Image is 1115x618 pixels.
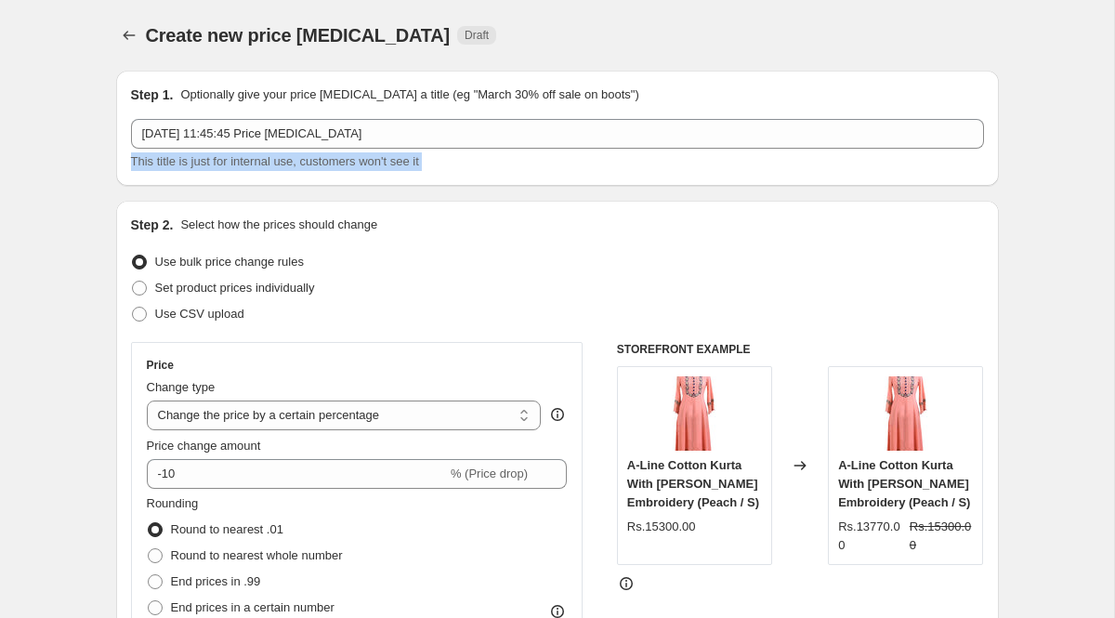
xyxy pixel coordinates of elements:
[627,519,696,533] span: Rs.15300.00
[147,358,174,373] h3: Price
[657,376,731,451] img: 4D-FRONT_80x.jpg
[838,519,900,552] span: Rs.13770.00
[910,519,972,552] span: Rs.15300.00
[451,467,528,480] span: % (Price drop)
[171,574,261,588] span: End prices in .99
[171,522,283,536] span: Round to nearest .01
[465,28,489,43] span: Draft
[131,216,174,234] h2: Step 2.
[171,548,343,562] span: Round to nearest whole number
[627,458,759,509] span: A-Line Cotton Kurta With [PERSON_NAME] Embroidery (Peach / S)
[131,85,174,104] h2: Step 1.
[146,25,451,46] span: Create new price [MEDICAL_DATA]
[171,600,334,614] span: End prices in a certain number
[869,376,943,451] img: 4D-FRONT_80x.jpg
[155,281,315,295] span: Set product prices individually
[548,405,567,424] div: help
[131,119,984,149] input: 30% off holiday sale
[180,85,638,104] p: Optionally give your price [MEDICAL_DATA] a title (eg "March 30% off sale on boots")
[116,22,142,48] button: Price change jobs
[147,380,216,394] span: Change type
[617,342,984,357] h6: STOREFRONT EXAMPLE
[838,458,970,509] span: A-Line Cotton Kurta With [PERSON_NAME] Embroidery (Peach / S)
[131,154,419,168] span: This title is just for internal use, customers won't see it
[147,496,199,510] span: Rounding
[155,307,244,321] span: Use CSV upload
[180,216,377,234] p: Select how the prices should change
[147,439,261,453] span: Price change amount
[155,255,304,269] span: Use bulk price change rules
[147,459,447,489] input: -15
